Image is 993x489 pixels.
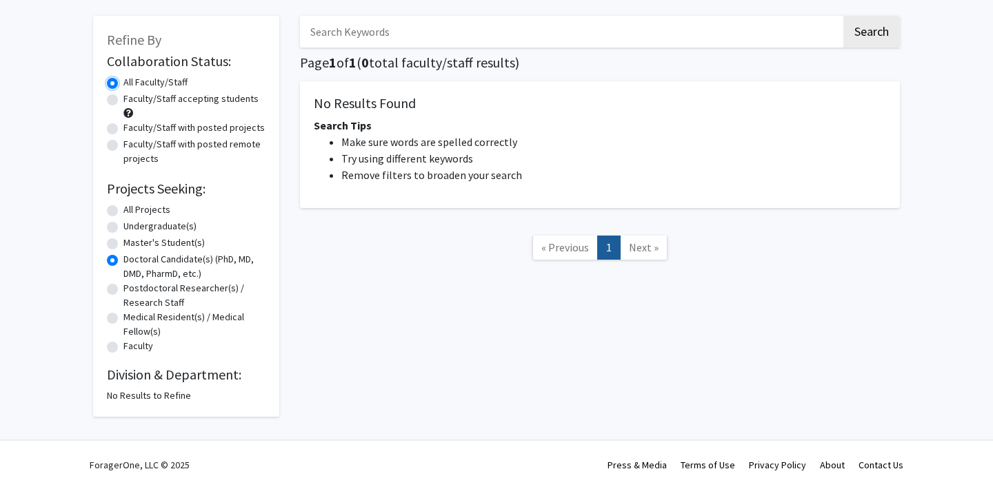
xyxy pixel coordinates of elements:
label: Master's Student(s) [123,236,205,250]
span: Search Tips [314,118,372,132]
a: Contact Us [859,459,903,471]
label: Faculty/Staff with posted remote projects [123,137,265,166]
label: Medical Resident(s) / Medical Fellow(s) [123,310,265,339]
div: ForagerOne, LLC © 2025 [90,441,190,489]
span: Refine By [107,31,161,48]
label: Faculty [123,339,153,353]
a: Next Page [620,236,668,260]
span: 1 [329,54,337,71]
label: Faculty/Staff accepting students [123,92,259,106]
a: About [820,459,845,471]
a: Terms of Use [681,459,735,471]
a: Press & Media [608,459,667,471]
a: Privacy Policy [749,459,806,471]
li: Make sure words are spelled correctly [341,134,886,150]
label: All Faculty/Staff [123,75,188,90]
label: Faculty/Staff with posted projects [123,121,265,135]
input: Search Keywords [300,16,841,48]
li: Try using different keywords [341,150,886,167]
h2: Division & Department: [107,366,265,383]
h1: Page of ( total faculty/staff results) [300,54,900,71]
span: Next » [629,240,659,254]
label: Undergraduate(s) [123,219,197,233]
nav: Page navigation [300,222,900,278]
h2: Projects Seeking: [107,180,265,197]
button: Search [843,16,900,48]
label: All Projects [123,202,170,217]
a: Previous Page [532,236,598,260]
a: 1 [597,236,621,260]
div: No Results to Refine [107,388,265,403]
label: Postdoctoral Researcher(s) / Research Staff [123,281,265,310]
h2: Collaboration Status: [107,53,265,70]
span: 1 [349,54,357,71]
iframe: Chat [10,427,59,479]
label: Doctoral Candidate(s) (PhD, MD, DMD, PharmD, etc.) [123,252,265,281]
li: Remove filters to broaden your search [341,167,886,183]
h5: No Results Found [314,95,886,112]
span: « Previous [541,240,589,254]
span: 0 [361,54,369,71]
